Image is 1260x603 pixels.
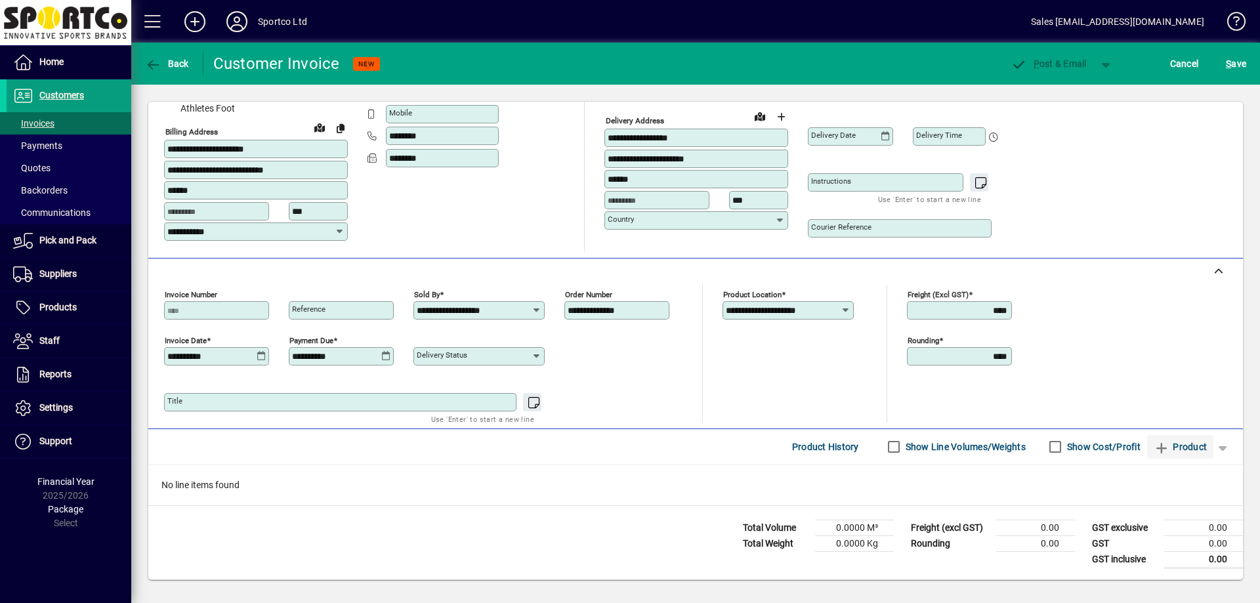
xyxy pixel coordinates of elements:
[996,535,1075,551] td: 0.00
[431,411,534,426] mat-hint: Use 'Enter' to start a new line
[792,436,859,457] span: Product History
[167,396,182,405] mat-label: Title
[7,425,131,458] a: Support
[916,131,962,140] mat-label: Delivery time
[1004,52,1093,75] button: Post & Email
[39,56,64,67] span: Home
[174,10,216,33] button: Add
[148,465,1243,505] div: No line items found
[389,108,412,117] mat-label: Mobile
[736,520,815,535] td: Total Volume
[39,268,77,279] span: Suppliers
[7,112,131,135] a: Invoices
[7,358,131,391] a: Reports
[815,535,894,551] td: 0.0000 Kg
[39,335,60,346] span: Staff
[309,117,330,138] a: View on map
[165,335,207,344] mat-label: Invoice date
[1031,11,1204,32] div: Sales [EMAIL_ADDRESS][DOMAIN_NAME]
[878,192,981,207] mat-hint: Use 'Enter' to start a new line
[213,53,340,74] div: Customer Invoice
[1085,535,1164,551] td: GST
[13,163,51,173] span: Quotes
[7,224,131,257] a: Pick and Pack
[164,88,348,115] span: 1890 - TAF New Zealand Limited T/A The Athletes Foot
[37,476,94,487] span: Financial Year
[904,535,996,551] td: Rounding
[258,11,307,32] div: Sportco Ltd
[165,289,217,299] mat-label: Invoice number
[7,135,131,157] a: Payments
[903,440,1026,453] label: Show Line Volumes/Weights
[7,46,131,79] a: Home
[39,235,96,245] span: Pick and Pack
[417,350,467,360] mat-label: Delivery status
[811,222,871,232] mat-label: Courier Reference
[811,177,851,186] mat-label: Instructions
[48,504,83,514] span: Package
[787,435,864,459] button: Product History
[39,302,77,312] span: Products
[1223,52,1249,75] button: Save
[1167,52,1202,75] button: Cancel
[39,90,84,100] span: Customers
[13,118,54,129] span: Invoices
[815,520,894,535] td: 0.0000 M³
[1154,436,1207,457] span: Product
[770,106,791,127] button: Choose address
[565,289,612,299] mat-label: Order number
[13,207,91,218] span: Communications
[749,106,770,127] a: View on map
[1164,520,1243,535] td: 0.00
[414,289,440,299] mat-label: Sold by
[608,215,634,224] mat-label: Country
[7,325,131,358] a: Staff
[723,289,782,299] mat-label: Product location
[13,185,68,196] span: Backorders
[7,258,131,291] a: Suppliers
[996,520,1075,535] td: 0.00
[39,369,72,379] span: Reports
[1034,58,1039,69] span: P
[1147,435,1213,459] button: Product
[1085,520,1164,535] td: GST exclusive
[131,52,203,75] app-page-header-button: Back
[908,335,939,344] mat-label: Rounding
[1011,58,1087,69] span: ost & Email
[811,131,856,140] mat-label: Delivery date
[7,201,131,224] a: Communications
[1164,535,1243,551] td: 0.00
[736,535,815,551] td: Total Weight
[7,179,131,201] a: Backorders
[142,52,192,75] button: Back
[1217,3,1244,45] a: Knowledge Base
[1164,551,1243,568] td: 0.00
[13,140,62,151] span: Payments
[330,117,351,138] button: Copy to Delivery address
[1226,58,1231,69] span: S
[1170,53,1199,74] span: Cancel
[39,402,73,413] span: Settings
[1226,53,1246,74] span: ave
[1064,440,1141,453] label: Show Cost/Profit
[904,520,996,535] td: Freight (excl GST)
[7,291,131,324] a: Products
[292,304,325,314] mat-label: Reference
[7,392,131,425] a: Settings
[145,58,189,69] span: Back
[1085,551,1164,568] td: GST inclusive
[908,289,969,299] mat-label: Freight (excl GST)
[358,60,375,68] span: NEW
[289,335,333,344] mat-label: Payment due
[39,436,72,446] span: Support
[216,10,258,33] button: Profile
[7,157,131,179] a: Quotes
